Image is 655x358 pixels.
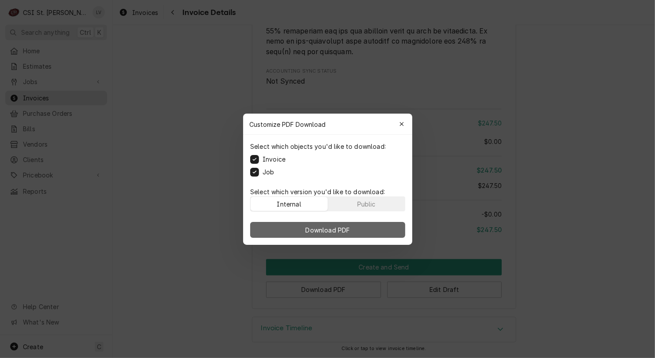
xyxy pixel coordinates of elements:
[263,167,274,177] label: Job
[243,114,412,135] div: Customize PDF Download
[250,222,405,238] button: Download PDF
[303,225,352,234] span: Download PDF
[250,142,386,151] p: Select which objects you'd like to download:
[357,199,375,208] div: Public
[250,187,405,196] p: Select which version you'd like to download:
[263,155,285,164] label: Invoice
[277,199,301,208] div: Internal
